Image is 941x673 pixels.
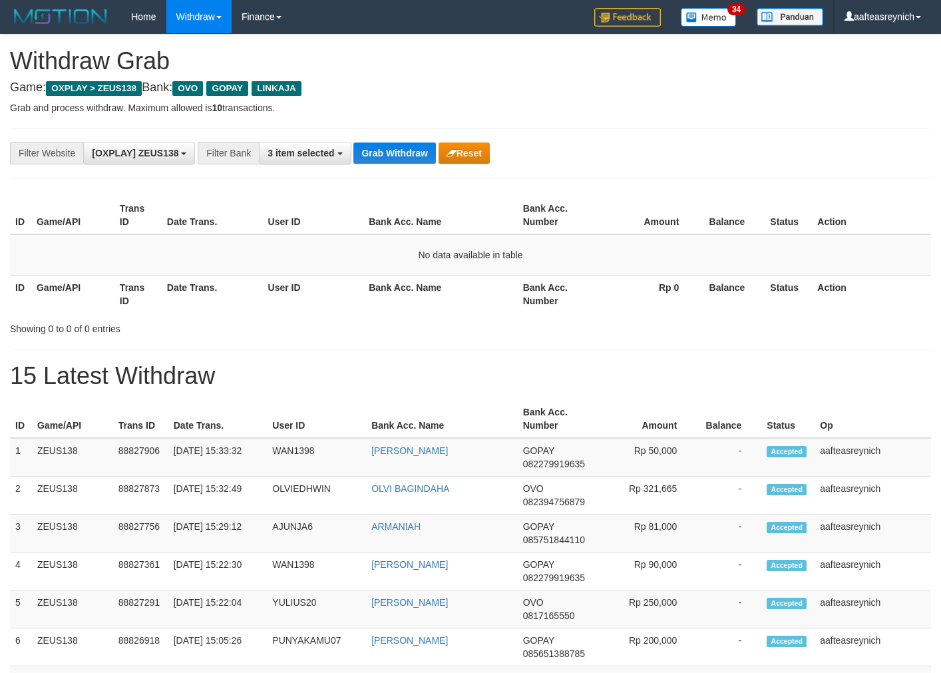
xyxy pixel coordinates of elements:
[518,275,601,313] th: Bank Acc. Number
[371,597,448,608] a: [PERSON_NAME]
[10,363,931,389] h1: 15 Latest Withdraw
[168,438,268,477] td: [DATE] 15:33:32
[767,560,807,571] span: Accepted
[815,515,931,553] td: aafteasreynich
[761,400,815,438] th: Status
[812,196,931,234] th: Action
[594,8,661,27] img: Feedback.jpg
[523,535,585,545] span: Copy 085751844110 to clipboard
[206,81,248,96] span: GOPAY
[10,275,31,313] th: ID
[523,635,554,646] span: GOPAY
[10,515,32,553] td: 3
[83,142,195,164] button: [OXPLAY] ZEUS138
[10,142,83,164] div: Filter Website
[371,559,448,570] a: [PERSON_NAME]
[697,628,761,666] td: -
[114,275,162,313] th: Trans ID
[523,610,575,621] span: Copy 0817165550 to clipboard
[523,597,544,608] span: OVO
[815,590,931,628] td: aafteasreynich
[267,515,366,553] td: AJUNJA6
[697,400,761,438] th: Balance
[32,553,113,590] td: ZEUS138
[114,196,162,234] th: Trans ID
[523,445,554,456] span: GOPAY
[765,275,812,313] th: Status
[600,477,697,515] td: Rp 321,665
[212,103,222,113] strong: 10
[815,438,931,477] td: aafteasreynich
[353,142,435,164] button: Grab Withdraw
[363,196,517,234] th: Bank Acc. Name
[767,446,807,457] span: Accepted
[523,559,554,570] span: GOPAY
[10,7,111,27] img: MOTION_logo.png
[681,8,737,27] img: Button%20Memo.svg
[168,628,268,666] td: [DATE] 15:05:26
[10,101,931,114] p: Grab and process withdraw. Maximum allowed is transactions.
[10,553,32,590] td: 4
[523,521,554,532] span: GOPAY
[32,477,113,515] td: ZEUS138
[697,553,761,590] td: -
[765,196,812,234] th: Status
[113,438,168,477] td: 88827906
[32,400,113,438] th: Game/API
[697,590,761,628] td: -
[168,515,268,553] td: [DATE] 15:29:12
[113,553,168,590] td: 88827361
[439,142,490,164] button: Reset
[727,3,745,15] span: 34
[697,477,761,515] td: -
[267,553,366,590] td: WAN1398
[113,477,168,515] td: 88827873
[518,400,600,438] th: Bank Acc. Number
[267,438,366,477] td: WAN1398
[267,400,366,438] th: User ID
[113,515,168,553] td: 88827756
[31,196,114,234] th: Game/API
[92,148,178,158] span: [OXPLAY] ZEUS138
[263,275,364,313] th: User ID
[600,553,697,590] td: Rp 90,000
[697,515,761,553] td: -
[168,477,268,515] td: [DATE] 15:32:49
[267,477,366,515] td: OLVIEDHWIN
[113,590,168,628] td: 88827291
[113,400,168,438] th: Trans ID
[523,648,585,659] span: Copy 085651388785 to clipboard
[767,484,807,495] span: Accepted
[815,400,931,438] th: Op
[162,196,263,234] th: Date Trans.
[198,142,259,164] div: Filter Bank
[523,572,585,583] span: Copy 082279919635 to clipboard
[10,400,32,438] th: ID
[32,628,113,666] td: ZEUS138
[815,553,931,590] td: aafteasreynich
[815,477,931,515] td: aafteasreynich
[252,81,301,96] span: LINKAJA
[815,628,931,666] td: aafteasreynich
[10,628,32,666] td: 6
[168,553,268,590] td: [DATE] 15:22:30
[600,628,697,666] td: Rp 200,000
[10,477,32,515] td: 2
[10,234,931,276] td: No data available in table
[172,81,203,96] span: OVO
[10,590,32,628] td: 5
[168,590,268,628] td: [DATE] 15:22:04
[31,275,114,313] th: Game/API
[518,196,601,234] th: Bank Acc. Number
[600,590,697,628] td: Rp 250,000
[162,275,263,313] th: Date Trans.
[523,459,585,469] span: Copy 082279919635 to clipboard
[259,142,351,164] button: 3 item selected
[46,81,142,96] span: OXPLAY > ZEUS138
[32,438,113,477] td: ZEUS138
[523,483,544,494] span: OVO
[168,400,268,438] th: Date Trans.
[812,275,931,313] th: Action
[371,521,421,532] a: ARMANIAH
[113,628,168,666] td: 88826918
